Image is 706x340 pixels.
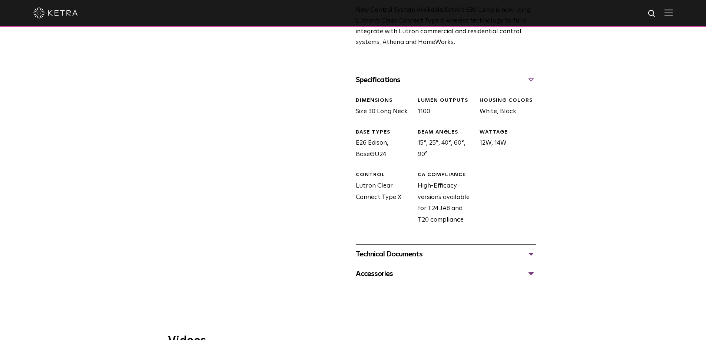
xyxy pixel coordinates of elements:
[350,129,412,161] div: E26 Edison, BaseGU24
[356,74,536,86] div: Specifications
[418,97,474,104] div: LUMEN OUTPUTS
[412,97,474,117] div: 1100
[474,129,536,161] div: 12W, 14W
[356,97,412,104] div: DIMENSIONS
[664,9,673,16] img: Hamburger%20Nav.svg
[350,97,412,117] div: Size 30 Long Neck
[412,171,474,226] div: High-Efficacy versions available for T24 JA8 and T20 compliance
[33,7,78,18] img: ketra-logo-2019-white
[418,171,474,179] div: CA COMPLIANCE
[647,9,657,18] img: search icon
[356,129,412,136] div: BASE TYPES
[412,129,474,161] div: 15°, 25°, 40°, 60°, 90°
[418,129,474,136] div: BEAM ANGLES
[356,268,536,280] div: Accessories
[480,129,536,136] div: WATTAGE
[474,97,536,117] div: White, Black
[350,171,412,226] div: Lutron Clear Connect Type X
[356,248,536,260] div: Technical Documents
[356,171,412,179] div: CONTROL
[480,97,536,104] div: HOUSING COLORS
